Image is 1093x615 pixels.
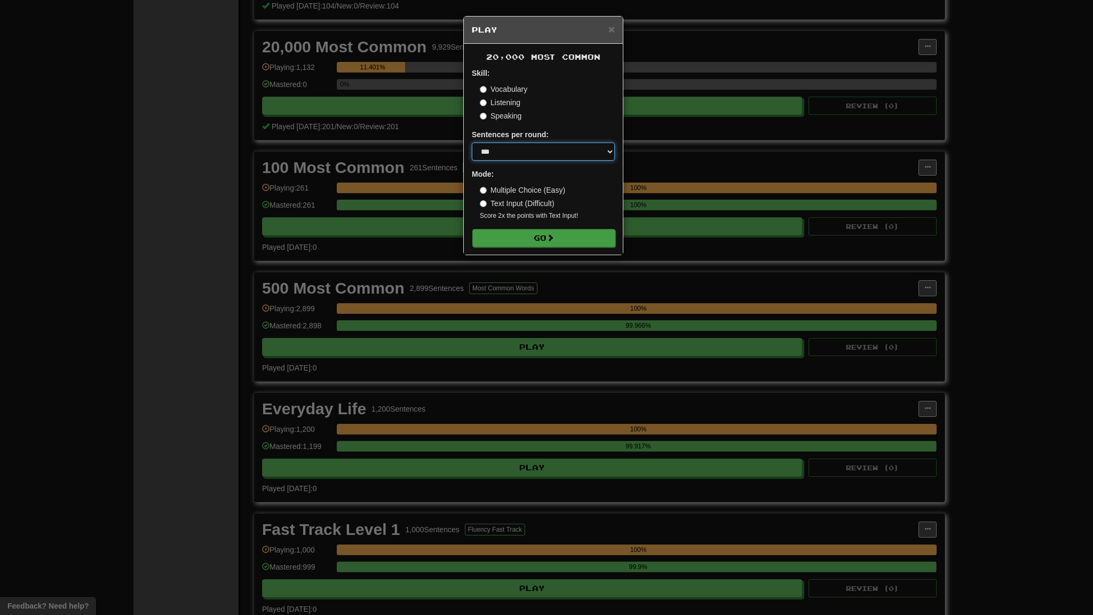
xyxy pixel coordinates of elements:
[480,99,487,106] input: Listening
[608,23,615,35] button: Close
[472,69,489,77] strong: Skill:
[480,187,487,194] input: Multiple Choice (Easy)
[480,111,521,121] label: Speaking
[472,170,494,178] strong: Mode:
[480,211,615,220] small: Score 2x the points with Text Input !
[480,198,555,209] label: Text Input (Difficult)
[480,185,565,195] label: Multiple Choice (Easy)
[608,23,615,35] span: ×
[480,200,487,207] input: Text Input (Difficult)
[472,129,549,140] label: Sentences per round:
[486,52,600,61] span: 20,000 Most Common
[472,229,615,247] button: Go
[472,25,615,35] h5: Play
[480,84,527,94] label: Vocabulary
[480,113,487,120] input: Speaking
[480,97,520,108] label: Listening
[480,86,487,93] input: Vocabulary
